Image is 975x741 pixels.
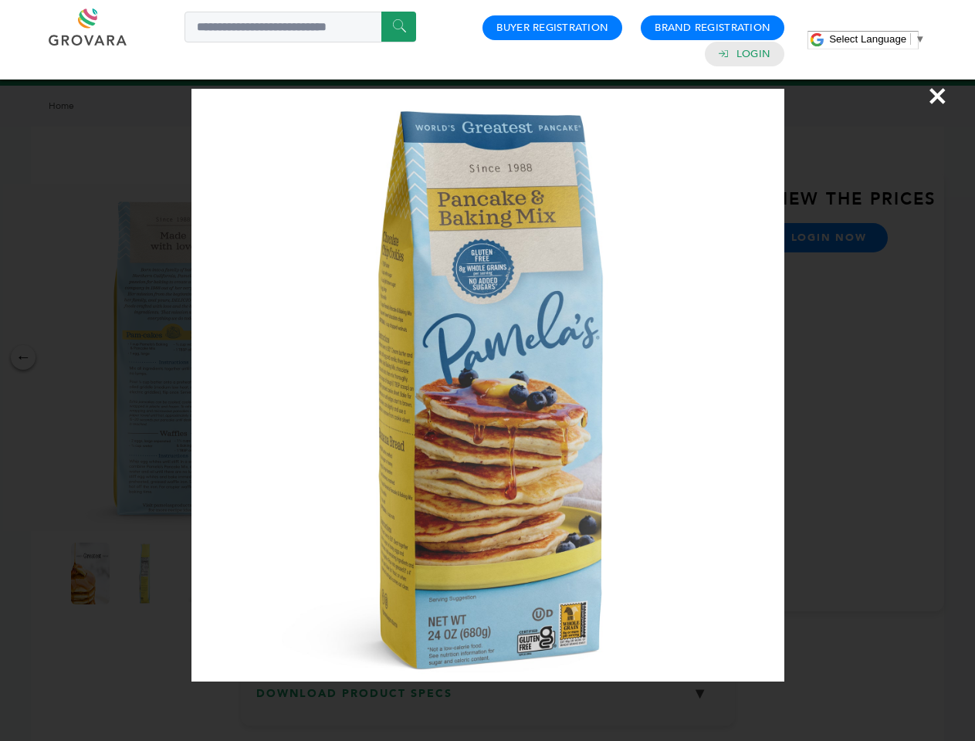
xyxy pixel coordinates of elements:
[736,47,770,61] a: Login
[655,21,770,35] a: Brand Registration
[829,33,906,45] span: Select Language
[191,89,784,682] img: Image Preview
[829,33,925,45] a: Select Language​
[496,21,608,35] a: Buyer Registration
[927,74,948,117] span: ×
[915,33,925,45] span: ▼
[185,12,416,42] input: Search a product or brand...
[910,33,911,45] span: ​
